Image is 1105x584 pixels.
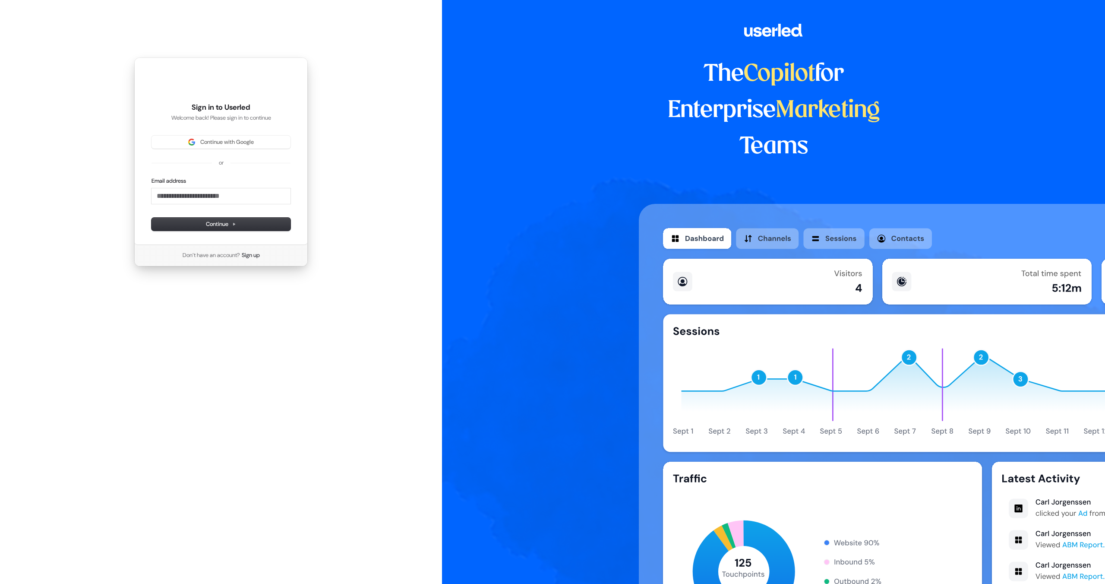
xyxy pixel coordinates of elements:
span: Don’t have an account? [183,251,240,259]
label: Email address [152,177,186,185]
button: Sign in with GoogleContinue with Google [152,136,290,149]
span: Continue with Google [200,138,254,146]
h1: Sign in to Userled [152,102,290,113]
span: Copilot [744,63,815,86]
h1: The for Enterprise Teams [639,56,909,165]
a: Sign up [242,251,260,259]
button: Continue [152,218,290,231]
span: Continue [206,220,236,228]
span: Marketing [776,99,880,122]
p: Welcome back! Please sign in to continue [152,114,290,122]
p: or [219,159,224,167]
img: Sign in with Google [188,139,195,146]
